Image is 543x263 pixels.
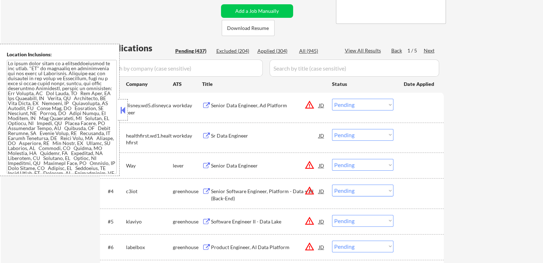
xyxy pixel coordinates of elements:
[318,215,325,228] div: JD
[173,244,202,251] div: greenhouse
[173,218,202,225] div: greenhouse
[108,188,120,195] div: #4
[108,244,120,251] div: #6
[211,218,319,225] div: Software Engineer II - Data Lake
[318,241,325,253] div: JD
[126,132,173,146] div: healthfirst.wd1.healthfirst
[211,102,319,109] div: Senior Data Engineer, Ad Platform
[345,47,383,54] div: View All Results
[173,132,202,139] div: workday
[173,81,202,88] div: ATS
[270,60,439,77] input: Search by title (case sensitive)
[299,47,335,55] div: All (945)
[126,244,173,251] div: labelbox
[216,47,252,55] div: Excluded (204)
[391,47,403,54] div: Back
[173,162,202,169] div: lever
[318,99,325,112] div: JD
[404,81,435,88] div: Date Applied
[407,47,424,54] div: 1 / 5
[211,132,319,139] div: Sr Data Engineer
[257,47,293,55] div: Applied (304)
[305,216,315,226] button: warning_amber
[7,51,117,58] div: Location Inclusions:
[126,162,173,169] div: Way
[102,60,263,77] input: Search by company (case sensitive)
[173,188,202,195] div: greenhouse
[175,47,211,55] div: Pending (437)
[305,160,315,170] button: warning_amber
[318,159,325,172] div: JD
[102,44,173,52] div: Applications
[332,77,393,90] div: Status
[211,162,319,169] div: Senior Data Engineer
[126,102,173,116] div: disney.wd5.disneycareer
[108,218,120,225] div: #5
[221,4,293,18] button: Add a Job Manually
[318,185,325,197] div: JD
[305,186,315,196] button: warning_amber
[305,242,315,252] button: warning_amber
[211,188,319,202] div: Senior Software Engineer, Platform - Data + AI (Back-End)
[211,244,319,251] div: Product Engineer, AI Data Platform
[126,188,173,195] div: c3iot
[424,47,435,54] div: Next
[305,100,315,110] button: warning_amber
[202,81,325,88] div: Title
[126,218,173,225] div: klaviyo
[318,129,325,142] div: JD
[173,102,202,109] div: workday
[222,20,275,36] button: Download Resume
[126,81,173,88] div: Company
